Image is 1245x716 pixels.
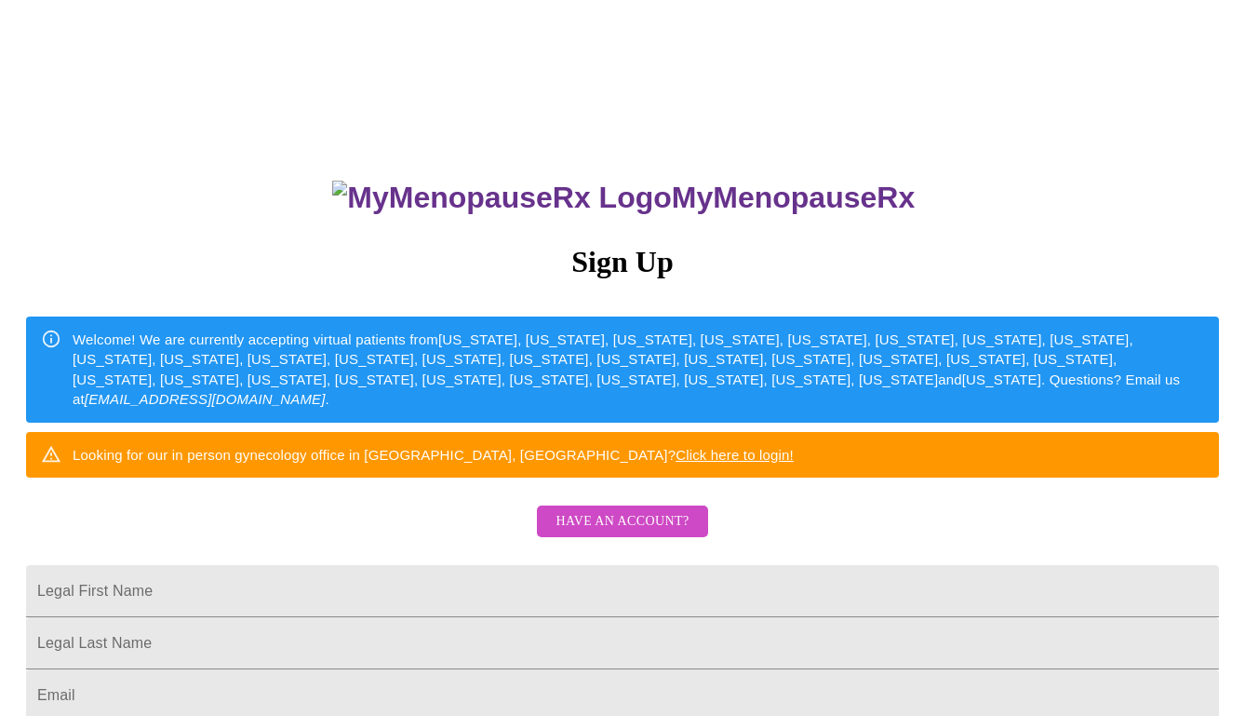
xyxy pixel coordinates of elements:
[556,510,689,534] span: Have an account?
[29,181,1220,215] h3: MyMenopauseRx
[537,506,707,538] button: Have an account?
[532,526,712,542] a: Have an account?
[85,391,326,407] em: [EMAIL_ADDRESS][DOMAIN_NAME]
[26,245,1219,279] h3: Sign Up
[73,438,794,472] div: Looking for our in person gynecology office in [GEOGRAPHIC_DATA], [GEOGRAPHIC_DATA]?
[676,447,794,463] a: Click here to login!
[332,181,671,215] img: MyMenopauseRx Logo
[73,322,1204,417] div: Welcome! We are currently accepting virtual patients from [US_STATE], [US_STATE], [US_STATE], [US...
